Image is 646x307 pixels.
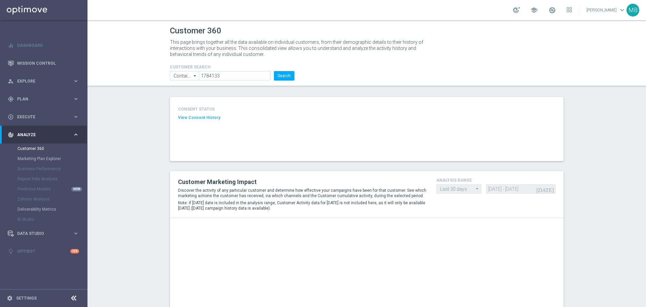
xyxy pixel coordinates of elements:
div: NEW [71,187,82,191]
button: lightbulb Optibot +10 [7,249,79,254]
i: keyboard_arrow_right [73,78,79,84]
button: gps_fixed Plan keyboard_arrow_right [7,96,79,102]
span: Data Studio [17,232,73,236]
div: Explore [8,78,73,84]
span: school [530,6,538,14]
i: arrow_drop_down [192,71,199,80]
div: Customer 360 [17,144,87,154]
i: lightbulb [8,248,14,254]
h1: Customer 360 [170,26,564,36]
a: Mission Control [17,54,79,72]
p: This page brings together all the data available on individual customers, from their demographic ... [170,39,429,57]
button: equalizer Dashboard [7,43,79,48]
div: Mission Control [8,54,79,72]
div: Dashboard [8,36,79,54]
div: Cohorts Analysis [17,194,87,204]
button: track_changes Analyze keyboard_arrow_right [7,132,79,137]
span: keyboard_arrow_down [618,6,626,14]
div: +10 [70,249,79,253]
h4: CUSTOMER SEARCH [170,65,294,69]
i: track_changes [8,132,14,138]
p: Discover the activity of any particular customer and determine how effective your campaigns have ... [178,188,426,198]
div: Predictive Models [17,184,87,194]
h4: analysis range [436,178,555,183]
div: Data Studio [8,231,73,237]
button: Data Studio keyboard_arrow_right [7,231,79,236]
a: Settings [16,296,37,300]
i: person_search [8,78,14,84]
div: Marketing Plan Explorer [17,154,87,164]
input: Contains [170,71,199,81]
span: Plan [17,97,73,101]
i: settings [7,295,13,301]
div: Execute [8,114,73,120]
i: keyboard_arrow_right [73,131,79,138]
h2: Customer Marketing Impact [178,178,426,186]
p: Note: if [DATE] date is included in the analysis range, Customer Activity data for [DATE] is not ... [178,200,426,211]
div: MB [626,4,639,17]
i: keyboard_arrow_right [73,114,79,120]
button: Mission Control [7,61,79,66]
span: Explore [17,79,73,83]
button: person_search Explore keyboard_arrow_right [7,79,79,84]
span: Analyze [17,133,73,137]
a: Customer 360 [17,146,70,151]
i: keyboard_arrow_right [73,96,79,102]
button: Search [274,71,294,81]
a: [PERSON_NAME]keyboard_arrow_down [586,5,626,15]
i: equalizer [8,42,14,49]
div: Analyze [8,132,73,138]
div: Plan [8,96,73,102]
i: keyboard_arrow_right [73,230,79,237]
button: play_circle_outline Execute keyboard_arrow_right [7,114,79,120]
div: BI Studio [17,214,87,224]
div: Repeat Rate Analysis [17,174,87,184]
i: gps_fixed [8,96,14,102]
a: Optibot [17,242,70,260]
i: play_circle_outline [8,114,14,120]
input: Enter CID, Email, name or phone [199,71,271,81]
span: Execute [17,115,73,119]
div: Optibot [8,242,79,260]
i: arrow_drop_down [474,185,481,193]
div: Deliverability Metrics [17,204,87,214]
h4: CONSENT STATUS [178,107,257,112]
a: Marketing Plan Explorer [17,156,70,161]
a: Dashboard [17,36,79,54]
a: Deliverability Metrics [17,207,70,212]
div: Business Performance [17,164,87,174]
button: View Consent History [178,115,220,121]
